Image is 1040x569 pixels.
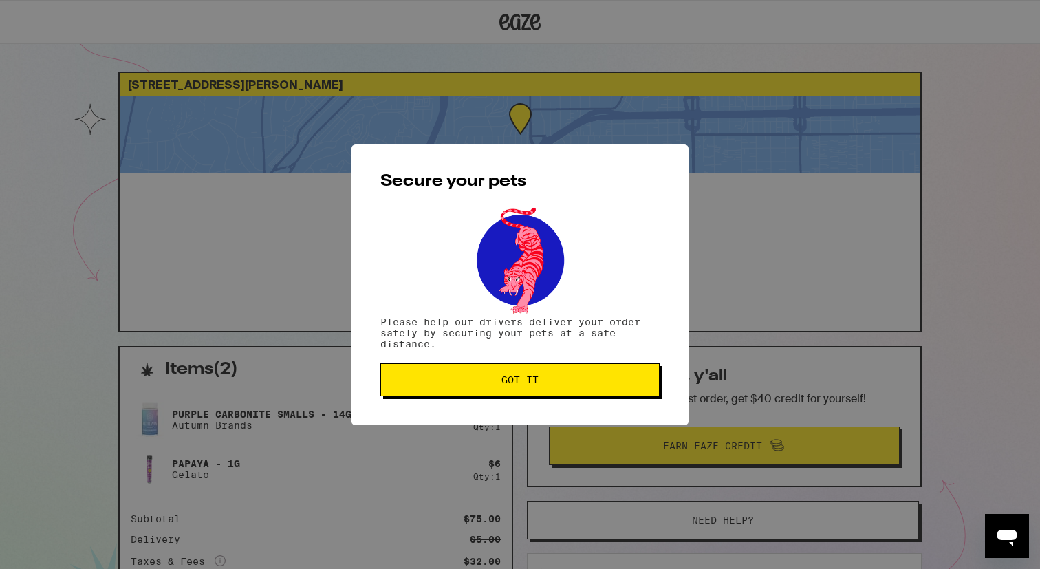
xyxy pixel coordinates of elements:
p: Please help our drivers deliver your order safely by securing your pets at a safe distance. [380,316,660,350]
button: Got it [380,363,660,396]
iframe: Button to launch messaging window [985,514,1029,558]
h2: Secure your pets [380,173,660,190]
img: pets [464,204,576,316]
span: Got it [501,375,539,385]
